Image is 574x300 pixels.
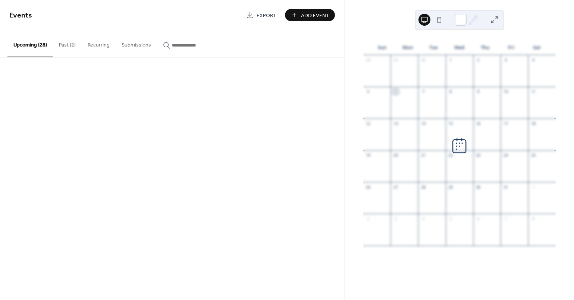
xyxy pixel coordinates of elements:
[448,57,454,63] div: 1
[476,89,481,95] div: 9
[393,121,398,126] div: 13
[476,57,481,63] div: 2
[393,153,398,158] div: 20
[301,12,329,19] span: Add Event
[530,121,536,126] div: 18
[503,184,508,190] div: 31
[503,216,508,221] div: 7
[524,40,550,55] div: Sat
[365,121,371,126] div: 12
[420,153,426,158] div: 21
[446,40,472,55] div: Wed
[503,153,508,158] div: 24
[369,40,395,55] div: Sun
[476,216,481,221] div: 6
[420,216,426,221] div: 4
[393,216,398,221] div: 3
[365,57,371,63] div: 28
[498,40,524,55] div: Fri
[420,184,426,190] div: 28
[393,89,398,95] div: 6
[420,57,426,63] div: 30
[448,89,454,95] div: 8
[420,89,426,95] div: 7
[9,8,32,23] span: Events
[82,30,116,57] button: Recurring
[116,30,157,57] button: Submissions
[448,121,454,126] div: 15
[530,216,536,221] div: 8
[393,57,398,63] div: 29
[393,184,398,190] div: 27
[530,184,536,190] div: 1
[503,121,508,126] div: 17
[448,184,454,190] div: 29
[476,184,481,190] div: 30
[476,153,481,158] div: 23
[395,40,421,55] div: Mon
[448,153,454,158] div: 22
[365,184,371,190] div: 26
[365,216,371,221] div: 2
[503,57,508,63] div: 3
[448,216,454,221] div: 5
[285,9,335,21] button: Add Event
[420,121,426,126] div: 14
[503,89,508,95] div: 10
[7,30,53,57] button: Upcoming (28)
[421,40,446,55] div: Tue
[472,40,498,55] div: Thu
[365,89,371,95] div: 5
[365,153,371,158] div: 19
[476,121,481,126] div: 16
[530,57,536,63] div: 4
[257,12,276,19] span: Export
[530,153,536,158] div: 25
[241,9,282,21] a: Export
[53,30,82,57] button: Past (2)
[530,89,536,95] div: 11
